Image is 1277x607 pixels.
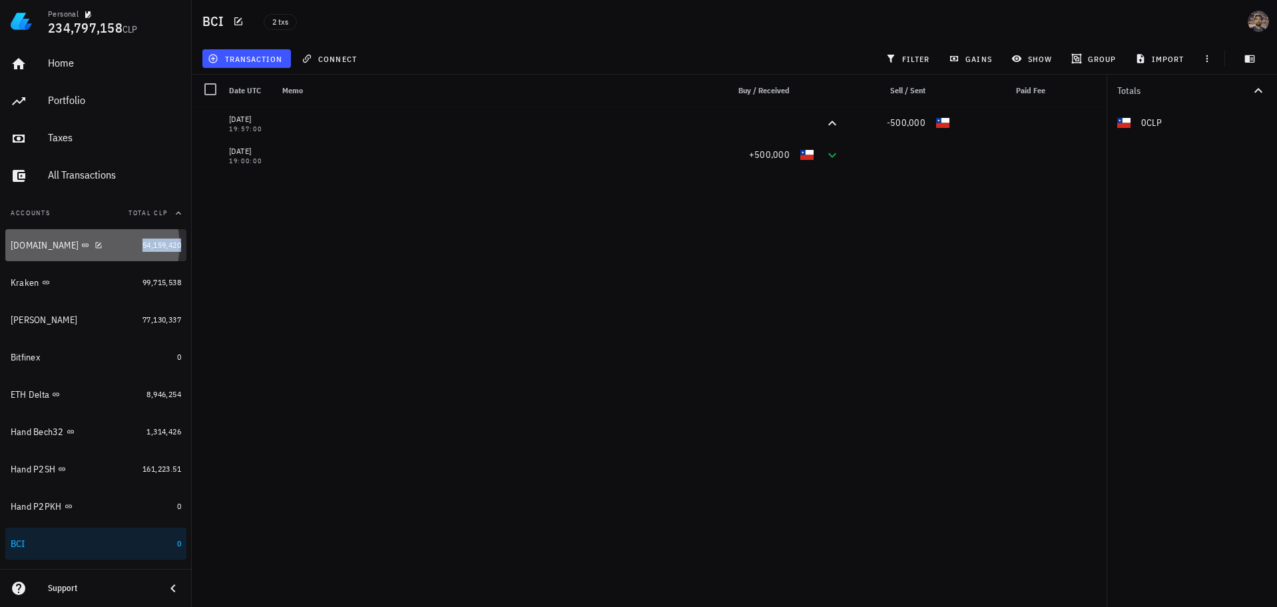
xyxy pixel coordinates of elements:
[11,352,40,363] div: Bitfinex
[277,75,710,107] div: Memo
[11,277,39,289] div: Kraken
[943,49,1000,68] button: gains
[5,123,186,155] a: Taxes
[11,501,62,512] div: Hand P2PKH
[177,538,181,548] span: 0
[11,11,32,32] img: LedgiFi
[1014,53,1052,64] span: show
[1117,86,1250,95] div: Totals
[936,116,949,129] div: CLP-icon
[11,389,49,400] div: ETH Delta
[48,169,181,181] div: All Transactions
[5,229,186,261] a: [DOMAIN_NAME] 54,159,420
[1065,49,1124,68] button: group
[11,464,55,475] div: Hand P2SH
[955,75,1051,107] div: Paid Fee
[11,314,77,326] div: [PERSON_NAME]
[5,416,186,448] a: Hand Bech32 1,314,426
[5,48,186,80] a: Home
[5,453,186,485] a: Hand P2SH 161,223.51
[123,23,138,35] span: CLP
[749,149,790,161] span: +500,000
[142,240,181,250] span: 54,159,420
[880,49,937,68] button: filter
[1107,75,1277,107] button: Totals
[5,197,186,229] button: AccountsTotal CLP
[202,49,291,68] button: transaction
[177,352,181,362] span: 0
[1138,53,1184,64] span: import
[229,85,261,95] span: Date UTC
[210,53,282,64] span: transaction
[272,15,288,29] span: 2 txs
[146,426,181,436] span: 1,314,426
[224,75,277,107] div: Date UTC
[1074,53,1116,64] span: group
[229,113,272,126] div: [DATE]
[282,85,303,95] span: Memo
[202,11,229,32] h1: BCI
[5,267,186,299] a: Kraken 99,715,538
[11,538,25,550] div: BCI
[800,148,814,161] div: CLP-icon
[890,85,925,95] span: Sell / Sent
[1130,49,1192,68] button: import
[888,53,930,64] span: filter
[5,160,186,192] a: All Transactions
[48,19,123,37] span: 234,797,158
[5,490,186,522] a: Hand P2PKH 0
[5,85,186,117] a: Portfolio
[5,528,186,560] a: BCI 0
[846,75,931,107] div: Sell / Sent
[229,126,272,133] div: 19:57:00
[296,49,365,68] button: connect
[5,341,186,373] a: Bitfinex 0
[710,75,795,107] div: Buy / Received
[11,426,64,438] div: Hand Bech32
[146,389,181,399] span: 8,946,254
[142,277,181,287] span: 99,715,538
[128,209,168,217] span: Total CLP
[1016,85,1045,95] span: Paid Fee
[11,240,79,251] div: [DOMAIN_NAME]
[5,378,186,410] a: ETH Delta 8,946,254
[142,464,181,474] span: 161,223.51
[1248,11,1269,32] div: avatar
[142,314,181,324] span: 77,130,337
[48,583,154,594] div: Support
[229,145,272,158] div: [DATE]
[5,304,186,336] a: [PERSON_NAME] 77,130,337
[1005,49,1060,68] button: show
[48,57,181,69] div: Home
[48,9,79,19] div: Personal
[229,158,272,165] div: 19:00:00
[48,94,181,107] div: Portfolio
[887,117,925,129] span: -500,000
[177,501,181,511] span: 0
[304,53,357,64] span: connect
[48,131,181,144] div: Taxes
[738,85,790,95] span: Buy / Received
[951,53,991,64] span: gains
